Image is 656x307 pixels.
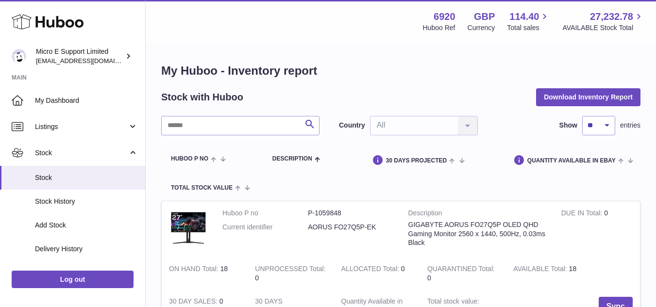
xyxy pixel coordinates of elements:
[341,265,401,275] strong: ALLOCATED Total
[35,148,128,158] span: Stock
[559,121,577,130] label: Show
[427,265,495,275] strong: QUARANTINED Total
[590,10,633,23] span: 27,232.78
[507,10,550,32] a: 114.40 Total sales
[620,121,640,130] span: entries
[434,10,455,23] strong: 6920
[35,197,138,206] span: Stock History
[248,257,334,290] td: 0
[35,96,138,105] span: My Dashboard
[272,156,312,162] span: Description
[334,257,420,290] td: 0
[509,10,539,23] span: 114.40
[423,23,455,32] div: Huboo Ref
[474,10,495,23] strong: GBP
[35,268,138,277] span: ASN Uploads
[562,23,644,32] span: AVAILABLE Stock Total
[308,223,393,232] dd: AORUS FO27Q5P-EK
[35,221,138,230] span: Add Stock
[35,244,138,254] span: Delivery History
[386,158,447,164] span: 30 DAYS PROJECTED
[468,23,495,32] div: Currency
[162,257,248,290] td: 18
[36,57,143,65] span: [EMAIL_ADDRESS][DOMAIN_NAME]
[506,257,592,290] td: 18
[12,49,26,64] img: contact@micropcsupport.com
[255,265,325,275] strong: UNPROCESSED Total
[161,91,243,104] h2: Stock with Huboo
[561,209,604,219] strong: DUE IN Total
[35,122,128,131] span: Listings
[408,220,547,248] div: GIGABYTE AORUS FO27Q5P OLED QHD Gaming Monitor 2560 x 1440, 500Hz, 0.03ms Black
[308,209,393,218] dd: P-1059848
[171,185,233,191] span: Total stock value
[507,23,550,32] span: Total sales
[536,88,640,106] button: Download Inventory Report
[427,274,431,282] span: 0
[169,209,208,247] img: product image
[222,209,308,218] dt: Huboo P no
[35,173,138,182] span: Stock
[171,156,208,162] span: Huboo P no
[527,158,616,164] span: Quantity Available in eBay
[36,47,123,65] div: Micro E Support Limited
[513,265,569,275] strong: AVAILABLE Total
[161,63,640,79] h1: My Huboo - Inventory report
[562,10,644,32] a: 27,232.78 AVAILABLE Stock Total
[408,209,547,220] strong: Description
[222,223,308,232] dt: Current identifier
[554,201,640,257] td: 0
[169,265,220,275] strong: ON HAND Total
[339,121,365,130] label: Country
[12,271,134,288] a: Log out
